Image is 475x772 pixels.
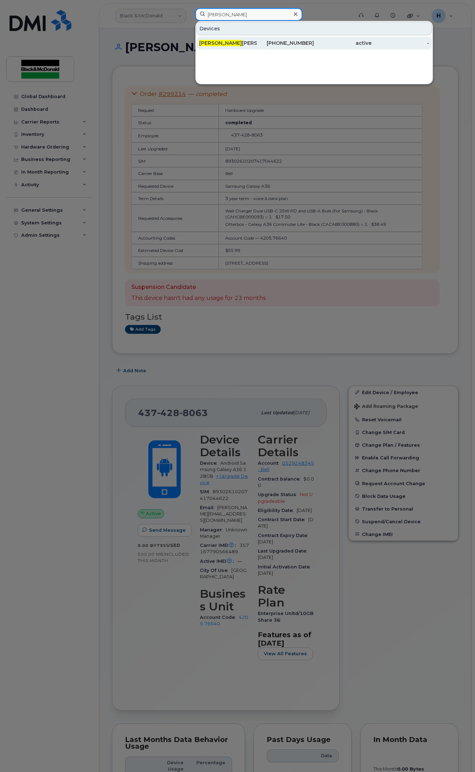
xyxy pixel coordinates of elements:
[372,40,429,47] div: -
[196,37,432,49] a: [PERSON_NAME][PERSON_NAME][PHONE_NUMBER]active-
[196,22,432,35] div: Devices
[199,40,242,46] span: [PERSON_NAME]
[314,40,372,47] div: active
[199,40,257,47] div: [PERSON_NAME]
[257,40,314,47] div: [PHONE_NUMBER]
